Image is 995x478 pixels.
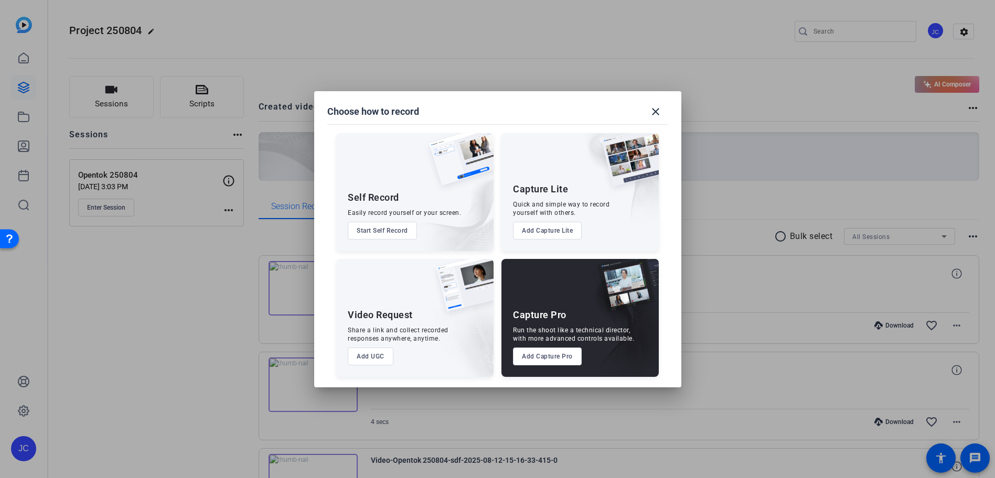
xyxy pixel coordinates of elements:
div: Run the shoot like a technical director, with more advanced controls available. [513,326,634,343]
img: ugc-content.png [429,259,494,322]
div: Easily record yourself or your screen. [348,209,461,217]
div: Capture Pro [513,309,566,321]
button: Add Capture Pro [513,347,582,365]
button: Add Capture Lite [513,222,582,240]
div: Video Request [348,309,413,321]
mat-icon: close [649,105,662,118]
div: Self Record [348,191,399,204]
img: embarkstudio-capture-pro.png [581,272,659,377]
img: embarkstudio-self-record.png [402,156,494,251]
h1: Choose how to record [327,105,419,118]
button: Add UGC [348,347,393,365]
img: embarkstudio-ugc-content.png [433,291,494,377]
img: embarkstudio-capture-lite.png [565,133,659,238]
img: capture-pro.png [590,259,659,323]
img: capture-lite.png [594,133,659,197]
img: self-record.png [421,133,494,196]
div: Quick and simple way to record yourself with others. [513,200,609,217]
div: Capture Lite [513,183,568,195]
div: Share a link and collect recorded responses anywhere, anytime. [348,326,448,343]
button: Start Self Record [348,222,417,240]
